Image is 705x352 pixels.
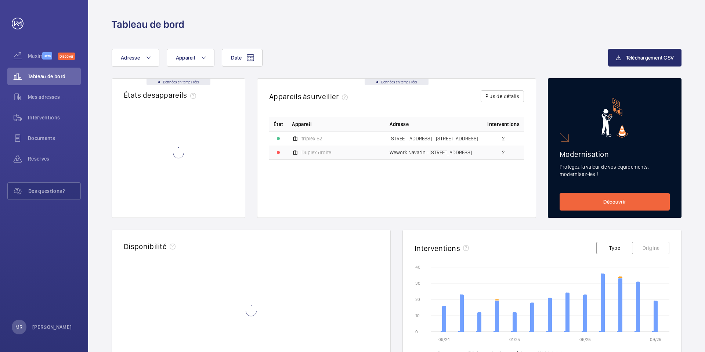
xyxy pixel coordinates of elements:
div: Données en temps réel [365,79,429,85]
span: Appareil [176,55,195,61]
span: Adresse [121,55,140,61]
span: Duplex droite [301,150,331,155]
span: Adresse [390,121,408,128]
button: Plus de détails [481,90,524,102]
div: Données en temps réel [147,79,210,85]
span: Date [231,55,242,61]
h2: Modernisation [560,150,670,159]
button: Origine [633,242,669,254]
p: MR [15,323,22,331]
span: triplex B2 [301,136,322,141]
span: Documents [28,134,81,142]
span: Interventions [28,114,81,121]
text: 09/25 [650,337,661,342]
text: 01/25 [509,337,520,342]
span: Téléchargement CSV [626,55,674,61]
p: État [274,121,283,128]
text: 0 [415,329,418,334]
span: appareils [155,90,199,100]
span: Des questions? [28,187,80,195]
text: 40 [415,265,420,270]
button: Téléchargement CSV [608,49,682,67]
span: Wework Navarin - [STREET_ADDRESS] [390,150,472,155]
button: Adresse [112,49,159,67]
text: 09/24 [438,337,450,342]
p: [PERSON_NAME] [32,323,72,331]
span: Appareil [292,121,312,128]
text: 05/25 [579,337,591,342]
h2: Interventions [415,244,460,253]
span: Interventions [487,121,520,128]
h1: Tableau de bord [112,18,184,31]
span: Discover [58,53,75,60]
text: 30 [415,281,420,286]
img: marketing-card.svg [601,98,628,138]
button: Appareil [167,49,214,67]
span: Beta [42,52,52,60]
h2: Appareils à [269,92,351,101]
span: 2 [502,150,505,155]
span: Réserves [28,155,81,162]
h2: Disponibilité [124,242,167,251]
span: Maximize [28,52,42,60]
h2: États des [124,90,199,100]
button: Type [596,242,633,254]
text: 10 [415,313,420,318]
p: Protégez la valeur de vos équipements, modernisez-les ! [560,163,670,178]
span: 2 [502,136,505,141]
button: Date [222,49,263,67]
span: Tableau de bord [28,73,81,80]
span: surveiller [307,92,350,101]
text: 20 [415,297,420,302]
span: Mes adresses [28,93,81,101]
a: Découvrir [560,193,670,211]
span: [STREET_ADDRESS] - [STREET_ADDRESS] [390,136,478,141]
